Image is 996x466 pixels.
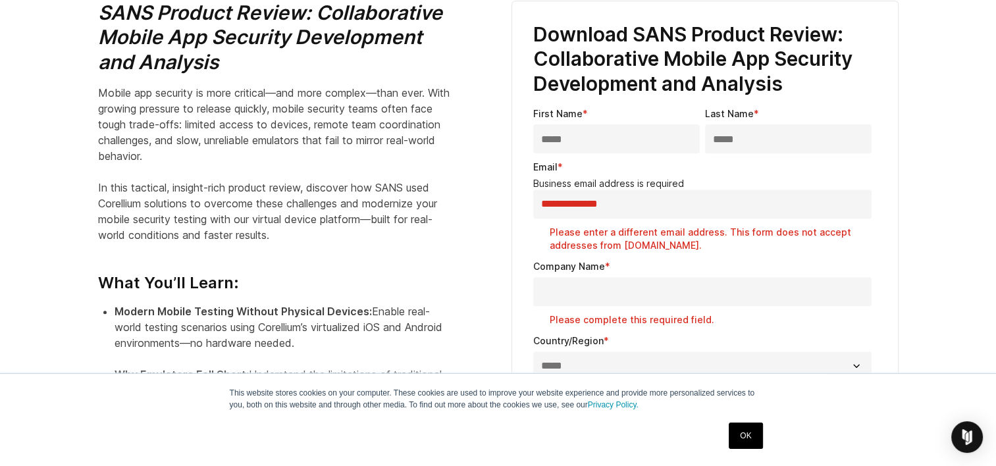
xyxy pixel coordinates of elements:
li: Enable real-world testing scenarios using Corellium’s virtualized iOS and Android environments—no... [115,303,454,367]
span: Country/Region [533,335,604,346]
p: This website stores cookies on your computer. These cookies are used to improve your website expe... [230,387,767,411]
i: SANS Product Review: Collaborative Mobile App Security Development and Analysis [98,1,442,74]
a: OK [729,423,762,449]
span: Company Name [533,261,605,272]
legend: Business email address is required [533,178,877,190]
label: Please enter a different email address. This form does not accept addresses from [DOMAIN_NAME]. [550,226,877,252]
span: Last Name [705,108,754,119]
span: Email [533,161,558,172]
div: Open Intercom Messenger [951,421,983,453]
li: Understand the limitations of traditional iOS simulators and how Corellium provides a faster, mor... [115,367,454,430]
a: Privacy Policy. [588,400,639,409]
span: First Name [533,108,583,119]
h3: Download SANS Product Review: Collaborative Mobile App Security Development and Analysis [533,22,877,97]
p: Mobile app security is more critical—and more complex—than ever. With growing pressure to release... [98,85,454,243]
h4: What You’ll Learn: [98,253,454,293]
strong: Why Emulators Fall Short: [115,368,249,381]
label: Please complete this required field. [550,313,877,326]
strong: Modern Mobile Testing Without Physical Devices: [115,305,372,318]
